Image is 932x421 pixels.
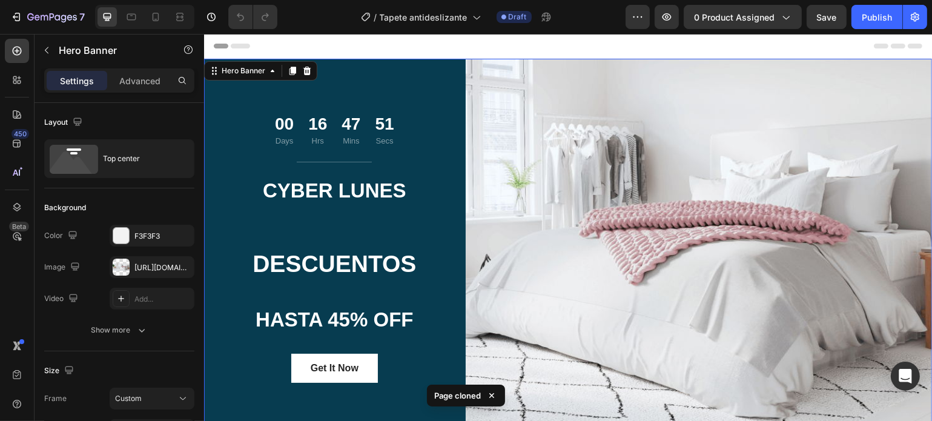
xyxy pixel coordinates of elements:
[44,319,194,341] button: Show more
[44,393,67,404] label: Frame
[91,324,148,336] div: Show more
[103,145,177,173] div: Top center
[862,11,892,24] div: Publish
[204,34,932,421] iframe: Design area
[44,228,80,244] div: Color
[374,11,377,24] span: /
[44,259,82,276] div: Image
[5,5,90,29] button: 7
[115,393,142,404] span: Custom
[434,390,481,402] p: Page cloned
[44,202,86,213] div: Background
[134,231,191,242] div: F3F3F3
[59,43,162,58] p: Hero Banner
[119,75,160,87] p: Advanced
[807,5,847,29] button: Save
[817,12,837,22] span: Save
[12,129,29,139] div: 450
[110,388,194,409] button: Custom
[851,5,902,29] button: Publish
[134,294,191,305] div: Add...
[44,114,85,131] div: Layout
[891,362,920,391] div: Open Intercom Messenger
[509,12,527,22] span: Draft
[380,11,468,24] span: Tapete antideslizante
[694,11,775,24] span: 0 product assigned
[228,5,277,29] div: Undo/Redo
[134,262,191,273] div: [URL][DOMAIN_NAME]
[60,75,94,87] p: Settings
[44,291,81,307] div: Video
[79,10,85,24] p: 7
[44,363,76,379] div: Size
[9,222,29,231] div: Beta
[684,5,802,29] button: 0 product assigned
